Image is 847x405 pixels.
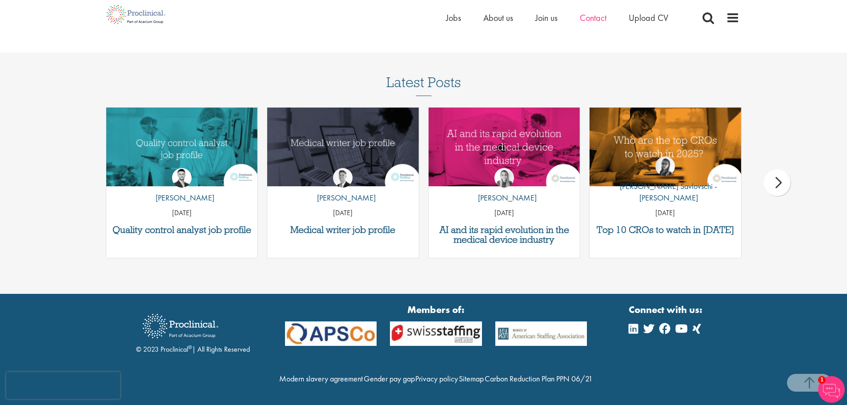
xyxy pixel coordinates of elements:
img: Top 10 CROs 2025 | Proclinical [590,108,741,186]
img: APSCo [383,321,489,346]
a: Modern slavery agreement [279,373,363,384]
a: Hannah Burke [PERSON_NAME] [471,168,537,208]
img: Proclinical Recruitment [136,308,225,345]
img: Joshua Godden [172,168,192,188]
a: Joshua Godden [PERSON_NAME] [149,168,214,208]
img: APSCo [489,321,594,346]
a: Top 10 CROs to watch in [DATE] [594,225,737,235]
a: Link to a post [429,108,580,186]
a: Link to a post [590,108,741,186]
a: Join us [535,12,558,24]
a: Contact [580,12,606,24]
a: Gender pay gap [364,373,415,384]
img: APSCo [278,321,384,346]
img: Theodora Savlovschi - Wicks [655,156,675,176]
a: Link to a post [267,108,419,186]
strong: Members of: [285,303,587,317]
iframe: reCAPTCHA [6,372,120,399]
a: Link to a post [106,108,258,186]
p: [DATE] [590,208,741,218]
a: Carbon Reduction Plan PPN 06/21 [485,373,593,384]
a: Sitemap [459,373,484,384]
a: AI and its rapid evolution in the medical device industry [433,225,576,245]
sup: ® [188,344,192,351]
p: [DATE] [429,208,580,218]
a: Upload CV [629,12,668,24]
a: About us [483,12,513,24]
img: AI and Its Impact on the Medical Device Industry | Proclinical [429,108,580,186]
img: George Watson [333,168,353,188]
h3: Latest Posts [386,75,461,96]
p: [PERSON_NAME] [149,192,214,204]
p: [PERSON_NAME] [471,192,537,204]
p: [PERSON_NAME] [310,192,376,204]
div: © 2023 Proclinical | All Rights Reserved [136,307,250,355]
a: George Watson [PERSON_NAME] [310,168,376,208]
a: Privacy policy [415,373,458,384]
span: 1 [818,376,826,384]
a: Theodora Savlovschi - Wicks [PERSON_NAME] Savlovschi - [PERSON_NAME] [590,156,741,208]
p: [DATE] [106,208,258,218]
a: Jobs [446,12,461,24]
div: next [764,169,791,196]
a: Quality control analyst job profile [111,225,253,235]
img: Medical writer job profile [267,108,419,186]
img: Hannah Burke [494,168,514,188]
p: [DATE] [267,208,419,218]
strong: Connect with us: [629,303,704,317]
a: Medical writer job profile [272,225,414,235]
img: quality control analyst job profile [106,108,258,186]
p: [PERSON_NAME] Savlovschi - [PERSON_NAME] [590,180,741,203]
img: Chatbot [818,376,845,403]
